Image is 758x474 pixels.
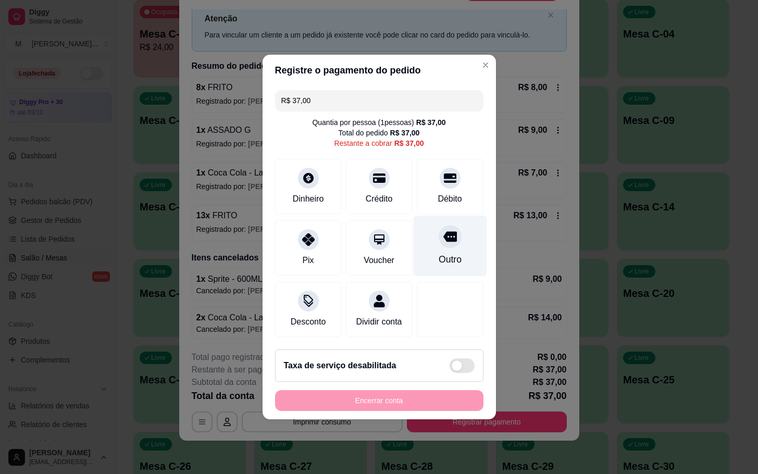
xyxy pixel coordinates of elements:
[284,359,396,372] h2: Taxa de serviço desabilitada
[281,90,477,111] input: Ex.: hambúrguer de cordeiro
[339,128,420,138] div: Total do pedido
[356,316,402,328] div: Dividir conta
[416,117,446,128] div: R$ 37,00
[438,253,461,266] div: Outro
[477,57,494,73] button: Close
[263,55,496,86] header: Registre o pagamento do pedido
[438,193,462,205] div: Débito
[334,138,424,148] div: Restante a cobrar
[394,138,424,148] div: R$ 37,00
[390,128,420,138] div: R$ 37,00
[364,254,394,267] div: Voucher
[366,193,393,205] div: Crédito
[291,316,326,328] div: Desconto
[302,254,314,267] div: Pix
[293,193,324,205] div: Dinheiro
[312,117,445,128] div: Quantia por pessoa ( 1 pessoas)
